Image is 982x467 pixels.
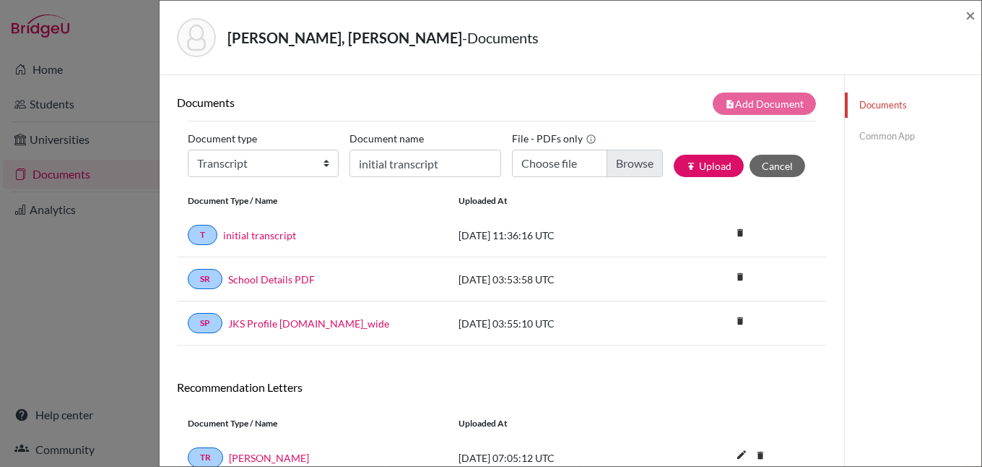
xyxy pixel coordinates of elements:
i: delete [729,222,751,244]
a: initial transcript [223,228,296,243]
a: School Details PDF [228,272,315,287]
button: publishUpload [674,155,744,177]
button: Cancel [749,155,805,177]
span: - Documents [462,29,539,46]
a: Common App [845,124,981,149]
h6: Documents [177,95,502,109]
i: note_add [725,99,735,109]
span: [DATE] 07:05:12 UTC [459,452,555,464]
a: delete [729,224,751,244]
i: edit [730,443,753,466]
a: delete [729,312,751,332]
span: × [965,4,976,25]
a: delete [749,447,771,466]
div: Uploaded at [448,194,664,207]
i: delete [729,266,751,288]
label: File - PDFs only [512,127,596,150]
div: Uploaded at [448,417,664,430]
i: delete [749,445,771,466]
h6: Recommendation Letters [177,380,827,394]
strong: [PERSON_NAME], [PERSON_NAME] [227,29,462,46]
a: JKS Profile [DOMAIN_NAME]_wide [228,316,389,331]
button: Close [965,7,976,24]
div: Document Type / Name [177,194,448,207]
a: SP [188,313,222,333]
div: Document Type / Name [177,417,448,430]
div: [DATE] 03:55:10 UTC [448,316,664,331]
button: note_addAdd Document [713,93,816,115]
a: T [188,225,217,245]
i: publish [686,161,696,171]
i: delete [729,310,751,332]
div: [DATE] 11:36:16 UTC [448,228,664,243]
div: [DATE] 03:53:58 UTC [448,272,664,287]
a: [PERSON_NAME] [229,450,309,466]
button: edit [729,445,754,467]
a: delete [729,268,751,288]
a: Documents [845,93,981,118]
a: SR [188,269,222,289]
label: Document name [349,127,424,150]
label: Document type [188,127,257,150]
